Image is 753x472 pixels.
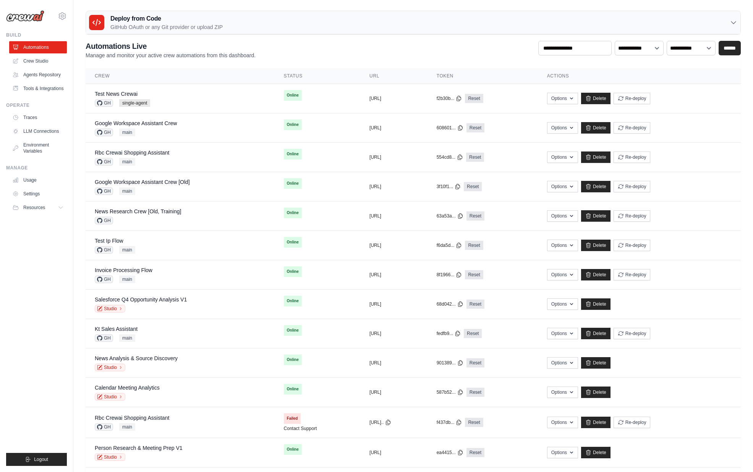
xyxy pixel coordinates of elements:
[581,417,610,428] a: Delete
[437,184,461,190] button: 3f10f1...
[6,165,67,171] div: Manage
[437,154,463,160] button: 554cd8...
[9,139,67,157] a: Environment Variables
[581,122,610,134] a: Delete
[614,328,651,339] button: Re-deploy
[715,435,753,472] div: Chat Widget
[284,149,302,159] span: Online
[9,41,67,53] a: Automations
[614,151,651,163] button: Re-deploy
[428,68,538,84] th: Token
[466,300,484,309] a: Reset
[547,328,578,339] button: Options
[9,111,67,124] a: Traces
[360,68,428,84] th: URL
[466,448,484,457] a: Reset
[581,328,610,339] a: Delete
[547,417,578,428] button: Options
[119,423,135,431] span: main
[437,419,462,425] button: f437db...
[547,181,578,192] button: Options
[95,217,113,224] span: GH
[547,357,578,369] button: Options
[119,99,150,107] span: single-agent
[95,208,181,214] a: News Research Crew [Old, Training]
[95,334,113,342] span: GH
[95,445,183,451] a: Person Research & Meeting Prep V1
[465,270,483,279] a: Reset
[581,269,610,280] a: Delete
[95,453,125,461] a: Studio
[275,68,361,84] th: Status
[547,387,578,398] button: Options
[284,178,302,189] span: Online
[95,120,177,126] a: Google Workspace Assistant Crew
[614,210,651,222] button: Re-deploy
[284,237,302,248] span: Online
[284,384,302,395] span: Online
[466,358,484,367] a: Reset
[9,55,67,67] a: Crew Studio
[119,246,135,254] span: main
[95,355,178,361] a: News Analysis & Source Discovery
[437,95,462,101] button: f2b30b...
[284,444,302,455] span: Online
[119,129,135,136] span: main
[581,447,610,458] a: Delete
[119,158,135,166] span: main
[119,275,135,283] span: main
[547,447,578,458] button: Options
[9,125,67,137] a: LLM Connections
[95,275,113,283] span: GH
[466,153,484,162] a: Reset
[437,242,462,248] button: f6da5d...
[9,201,67,214] button: Resources
[284,90,302,101] span: Online
[95,150,169,156] a: Rbc Crewai Shopping Assistant
[6,453,67,466] button: Logout
[95,246,113,254] span: GH
[437,301,463,307] button: 68d042...
[110,14,223,23] h3: Deploy from Code
[34,456,48,462] span: Logout
[465,94,483,103] a: Reset
[9,174,67,186] a: Usage
[9,69,67,81] a: Agents Repository
[284,413,301,424] span: Failed
[6,102,67,108] div: Operate
[581,298,610,310] a: Delete
[614,269,651,280] button: Re-deploy
[95,326,138,332] a: Kt Sales Assistant
[23,205,45,211] span: Resources
[581,181,610,192] a: Delete
[581,240,610,251] a: Delete
[465,418,483,427] a: Reset
[538,68,741,84] th: Actions
[466,211,484,221] a: Reset
[614,93,651,104] button: Re-deploy
[284,354,302,365] span: Online
[437,213,463,219] button: 63a53a...
[284,208,302,218] span: Online
[547,240,578,251] button: Options
[284,296,302,306] span: Online
[437,330,461,337] button: fedfb9...
[6,32,67,38] div: Build
[86,68,275,84] th: Crew
[95,158,113,166] span: GH
[437,125,463,131] button: 608601...
[95,364,125,371] a: Studio
[284,425,317,432] a: Contact Support
[95,129,113,136] span: GH
[9,188,67,200] a: Settings
[465,241,483,250] a: Reset
[6,10,44,22] img: Logo
[110,23,223,31] p: GitHub OAuth or any Git provider or upload ZIP
[437,360,463,366] button: 901389...
[614,240,651,251] button: Re-deploy
[86,41,256,52] h2: Automations Live
[95,187,113,195] span: GH
[95,423,113,431] span: GH
[581,151,610,163] a: Delete
[95,415,169,421] a: Rbc Crewai Shopping Assistant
